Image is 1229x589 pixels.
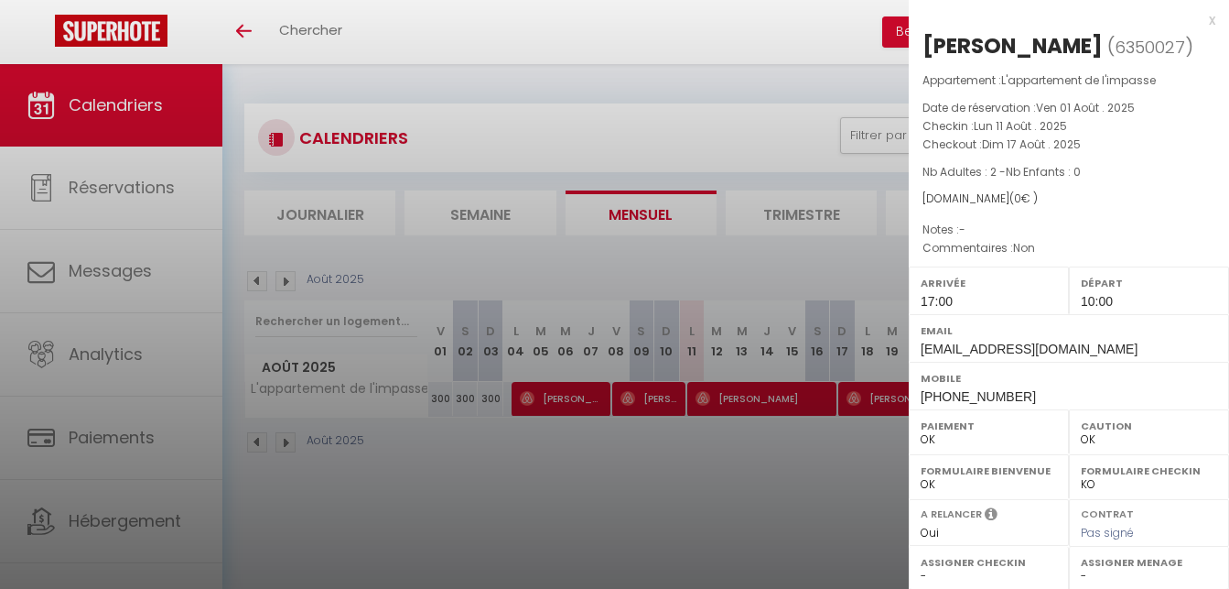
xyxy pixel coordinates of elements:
span: 17:00 [921,294,953,309]
label: Assigner Checkin [921,553,1057,572]
span: Lun 11 Août . 2025 [974,118,1067,134]
p: Checkout : [922,136,1215,154]
span: Non [1013,240,1035,256]
label: Départ [1081,274,1217,292]
label: Caution [1081,417,1217,435]
label: Formulaire Bienvenue [921,462,1057,480]
span: Nb Enfants : 0 [1006,164,1081,180]
span: Dim 17 Août . 2025 [982,136,1081,152]
span: - [959,222,965,237]
label: Paiement [921,417,1057,435]
span: [EMAIL_ADDRESS][DOMAIN_NAME] [921,342,1137,356]
div: [PERSON_NAME] [922,31,1103,60]
label: Contrat [1081,507,1134,518]
span: Pas signé [1081,525,1134,540]
p: Commentaires : [922,239,1215,257]
label: Mobile [921,369,1217,387]
span: [PHONE_NUMBER] [921,389,1036,404]
p: Appartement : [922,71,1215,90]
span: 6350027 [1115,36,1185,59]
label: Arrivée [921,274,1057,292]
span: Ven 01 Août . 2025 [1036,100,1135,115]
span: 10:00 [1081,294,1113,309]
span: ( ) [1107,34,1193,60]
label: Email [921,322,1217,340]
div: x [909,9,1215,31]
p: Date de réservation : [922,99,1215,117]
p: Checkin : [922,117,1215,136]
span: L'appartement de l'impasse [1001,72,1156,88]
div: [DOMAIN_NAME] [922,191,1215,208]
iframe: LiveChat chat widget [1152,512,1229,589]
label: A relancer [921,507,982,522]
label: Formulaire Checkin [1081,462,1217,480]
span: ( € ) [1009,191,1038,206]
span: 0 [1014,191,1021,206]
label: Assigner Menage [1081,553,1217,572]
i: Sélectionner OUI si vous souhaiter envoyer les séquences de messages post-checkout [985,507,997,527]
p: Notes : [922,221,1215,239]
span: Nb Adultes : 2 - [922,164,1081,180]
